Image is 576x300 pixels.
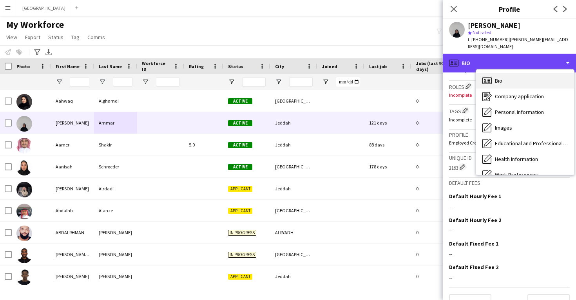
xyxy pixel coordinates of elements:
[6,19,64,31] span: My Workforce
[228,186,252,192] span: Applicant
[449,264,498,271] h3: Default Fixed Fee 2
[411,178,462,199] div: 0
[364,112,411,134] div: 121 days
[51,112,94,134] div: [PERSON_NAME]
[449,193,501,200] h3: Default Hourly Fee 1
[364,134,411,155] div: 88 days
[16,116,32,132] img: Aalya Ammar
[449,217,501,224] h3: Default Hourly Fee 2
[476,120,574,136] div: Images
[495,171,538,178] span: Work Preferences
[495,108,544,116] span: Personal Information
[228,78,235,85] button: Open Filter Menu
[228,252,256,258] span: In progress
[87,34,105,41] span: Comms
[443,54,576,72] div: Bio
[16,94,32,110] img: Aahwaq Alghamdi
[449,82,570,90] h3: Roles
[94,200,137,221] div: Alanze
[468,22,520,29] div: [PERSON_NAME]
[449,163,570,171] div: 2193
[228,208,252,214] span: Applicant
[270,134,317,155] div: Jeddah
[94,134,137,155] div: Shakir
[16,138,32,154] img: Aamer Shakir
[16,63,30,69] span: Photo
[70,77,89,87] input: First Name Filter Input
[6,34,17,41] span: View
[16,226,32,241] img: ABDALRHMAN Mohammed
[68,32,83,42] a: Tag
[51,156,94,177] div: Aanisah
[51,266,94,287] div: [PERSON_NAME]
[113,77,132,87] input: Last Name Filter Input
[449,227,570,234] div: --
[270,266,317,287] div: Jeddah
[25,34,40,41] span: Export
[71,34,80,41] span: Tag
[411,266,462,287] div: 0
[411,134,462,155] div: 0
[99,63,122,69] span: Last Name
[270,90,317,112] div: [GEOGRAPHIC_DATA]
[411,90,462,112] div: 0
[336,77,360,87] input: Joined Filter Input
[228,164,252,170] span: Active
[228,63,243,69] span: Status
[94,266,137,287] div: [PERSON_NAME]
[84,32,108,42] a: Comms
[51,200,94,221] div: Abdalhh
[184,134,223,155] div: 5.0
[242,77,266,87] input: Status Filter Input
[51,244,94,265] div: [PERSON_NAME] [PERSON_NAME]
[16,269,32,285] img: Abdellah Ali Mohammed
[411,200,462,221] div: 0
[94,156,137,177] div: Schroeder
[364,156,411,177] div: 178 days
[322,78,329,85] button: Open Filter Menu
[94,178,137,199] div: Alrdadi
[289,77,313,87] input: City Filter Input
[411,244,462,265] div: 0
[48,34,63,41] span: Status
[495,77,502,84] span: Bio
[142,60,170,72] span: Workforce ID
[228,274,252,280] span: Applicant
[411,222,462,243] div: 0
[449,179,570,186] h3: Default fees
[449,154,570,161] h3: Unique ID
[449,140,570,146] p: Employed Crew
[416,60,448,72] span: Jobs (last 90 days)
[189,63,204,69] span: Rating
[449,107,570,115] h3: Tags
[476,136,574,151] div: Educational and Professional Background
[449,203,570,210] div: --
[270,156,317,177] div: [GEOGRAPHIC_DATA]
[449,117,570,123] p: Incomplete
[56,78,63,85] button: Open Filter Menu
[411,156,462,177] div: 0
[449,250,570,257] div: --
[270,222,317,243] div: ALRYADH
[156,77,179,87] input: Workforce ID Filter Input
[449,131,570,138] h3: Profile
[94,244,137,265] div: [PERSON_NAME]
[270,112,317,134] div: Jeddah
[322,63,337,69] span: Joined
[476,89,574,104] div: Company application
[94,222,137,243] div: [PERSON_NAME]
[473,29,491,35] span: Not rated
[142,78,149,85] button: Open Filter Menu
[270,244,317,265] div: [GEOGRAPHIC_DATA]
[3,32,20,42] a: View
[449,274,570,281] div: --
[16,182,32,197] img: Abdalaziz Alrdadi
[228,142,252,148] span: Active
[94,112,137,134] div: Ammar
[99,78,106,85] button: Open Filter Menu
[495,93,544,100] span: Company application
[44,47,53,57] app-action-btn: Export XLSX
[16,160,32,175] img: Aanisah Schroeder
[228,98,252,104] span: Active
[51,222,94,243] div: ABDALRHMAN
